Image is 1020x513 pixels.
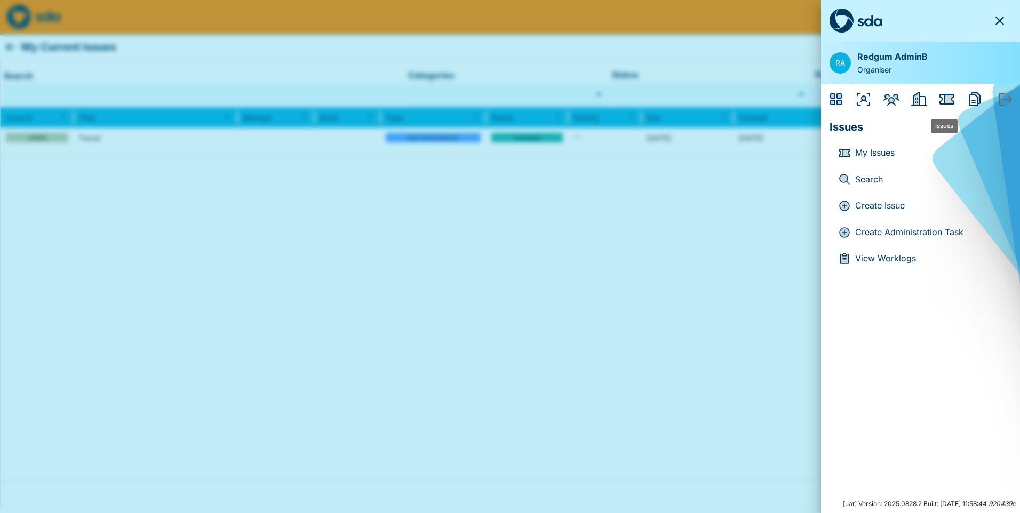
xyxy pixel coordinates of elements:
div: [uat] Version: 2025.0828.2 Built: [DATE] 11:58:44 [821,495,1020,513]
p: Create Issue [855,199,1003,213]
button: Sign Out [992,86,1018,112]
img: sda-logo-full-dark.svg [830,9,882,33]
div: View Worklogs [838,252,855,265]
div: Create Issue [838,199,855,212]
p: Organiser [857,64,928,76]
div: My Issues [838,147,855,159]
p: Search [855,173,1003,187]
div: View WorklogsView Worklogs [830,245,1011,272]
div: Issues [931,119,958,133]
p: Issues [830,114,1011,135]
p: Create Administration Task [855,226,1003,239]
a: RA [830,52,851,74]
div: Create Administration Task [838,226,855,239]
div: Create Administration TaskCreate Administration Task [830,219,1011,246]
div: SearchSearch [830,166,1011,193]
button: Organisers [851,86,876,112]
p: My Issues [855,146,1003,160]
p: View Worklogs [855,252,1003,266]
button: Members [879,86,904,112]
button: Employers [906,86,932,112]
div: My IssuesMy Issues [830,140,1011,166]
button: Open settings [830,52,851,74]
i: 920439c [989,500,1016,508]
button: Dashboard [823,86,849,112]
p: Redgum AdminB [857,50,928,64]
div: Create IssueCreate Issue [830,193,1011,219]
button: Issues [934,86,960,112]
div: Search [838,173,855,186]
button: Reports [962,86,987,112]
